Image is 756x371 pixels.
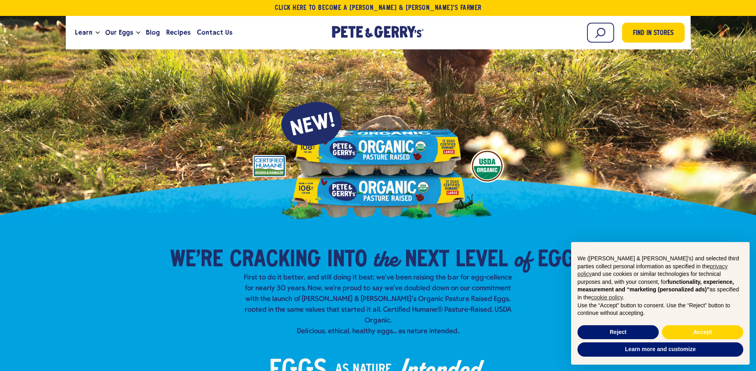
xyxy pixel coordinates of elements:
em: the [373,244,399,273]
button: Learn more and customize [577,342,743,357]
a: Our Eggs [102,22,136,43]
a: Contact Us [194,22,236,43]
a: Find in Stores [622,23,685,43]
button: Open the dropdown menu for Our Eggs [136,31,140,34]
span: Blog [146,27,160,37]
em: of [514,244,531,273]
span: Eggs​ [538,248,586,272]
span: We’re [170,248,223,272]
button: Reject [577,325,659,340]
span: Cracking [230,248,321,272]
div: Notice [565,236,756,371]
p: First to do it better, and still doing it best; we've been raising the bar for egg-cellence for n... [241,272,515,337]
input: Search [587,23,614,43]
button: Open the dropdown menu for Learn [96,31,100,34]
button: Accept [662,325,743,340]
a: cookie policy [591,294,622,301]
span: into [327,248,367,272]
span: Our Eggs [105,27,133,37]
a: Recipes [163,22,194,43]
a: Learn [72,22,96,43]
p: We ([PERSON_NAME] & [PERSON_NAME]'s) and selected third parties collect personal information as s... [577,255,743,302]
a: Blog [143,22,163,43]
p: Use the “Accept” button to consent. Use the “Reject” button to continue without accepting. [577,302,743,317]
span: Learn [75,27,92,37]
span: Recipes [166,27,190,37]
span: Next [405,248,449,272]
span: Contact Us [197,27,232,37]
span: Find in Stores [633,28,674,39]
span: Level [456,248,508,272]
